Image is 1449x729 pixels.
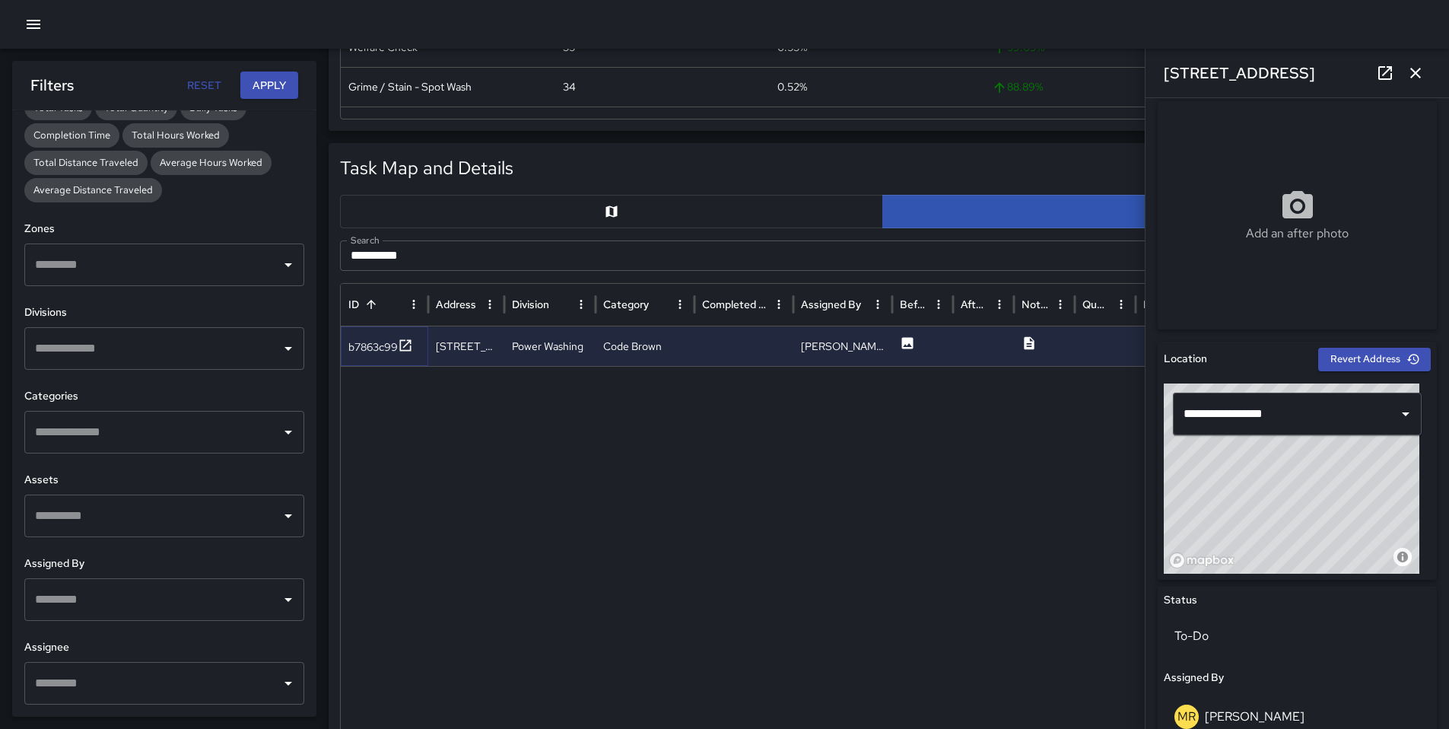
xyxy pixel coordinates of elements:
button: Notes column menu [1050,294,1071,315]
button: Open [278,673,299,694]
h6: Zones [24,221,304,237]
button: Apply [240,72,298,100]
div: Assigned By [801,298,861,311]
div: b7863c99 [348,339,398,355]
div: 34 [555,67,770,107]
button: Open [278,505,299,527]
button: Sort [361,294,382,315]
div: Total Distance Traveled [24,151,148,175]
div: Before Photo [900,298,926,311]
button: Before Photo column menu [928,294,949,315]
label: Search [351,234,380,247]
div: Code Brown [596,326,694,366]
div: Maria Rosas [793,326,892,366]
button: Assigned By column menu [867,294,888,315]
div: Quantity [1082,298,1109,311]
div: Fixed Asset [1143,298,1185,311]
div: Average Distance Traveled [24,178,162,202]
div: 33 [555,107,770,146]
span: Average Distance Traveled [24,183,162,198]
span: 88.89 % [992,68,1191,107]
button: Open [278,338,299,359]
button: Completed By column menu [768,294,790,315]
button: Open [278,254,299,275]
div: ID [348,298,359,311]
button: ID column menu [403,294,424,315]
div: Power Washing [504,326,596,366]
svg: Map [604,204,619,219]
div: Service Call [341,107,555,146]
h6: Filters [30,73,74,97]
button: Quantity column menu [1111,294,1132,315]
div: Average Hours Worked [151,151,272,175]
button: b7863c99 [348,338,413,357]
h6: Divisions [24,304,304,321]
button: Division column menu [570,294,592,315]
div: 774 Natoma Street [428,326,504,366]
button: Open [278,422,299,443]
div: After Photo [961,298,987,311]
span: Total Hours Worked [122,128,229,143]
div: Notes [1022,298,1048,311]
button: Address column menu [479,294,500,315]
div: Grime / Stain - Spot Wash [341,67,555,107]
h6: Categories [24,388,304,405]
button: Map [340,195,883,228]
button: Reset [180,72,228,100]
h5: Task Map and Details [340,156,513,180]
div: Completion Time [24,123,119,148]
button: Open [278,589,299,610]
button: After Photo column menu [989,294,1010,315]
h6: Assigned By [24,556,304,572]
div: Address [436,298,476,311]
span: Completion Time [24,128,119,143]
button: Table [882,195,1425,228]
h6: Assignee [24,639,304,656]
div: Total Hours Worked [122,123,229,148]
div: 0.52% [770,67,984,107]
div: 0.50% [770,107,984,146]
span: Average Hours Worked [151,155,272,170]
div: Division [512,298,549,311]
h6: Assets [24,472,304,489]
span: 26.92 % [992,107,1191,146]
div: Completed By [702,298,767,311]
button: Category column menu [669,294,691,315]
div: Category [603,298,649,311]
span: Total Distance Traveled [24,155,148,170]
